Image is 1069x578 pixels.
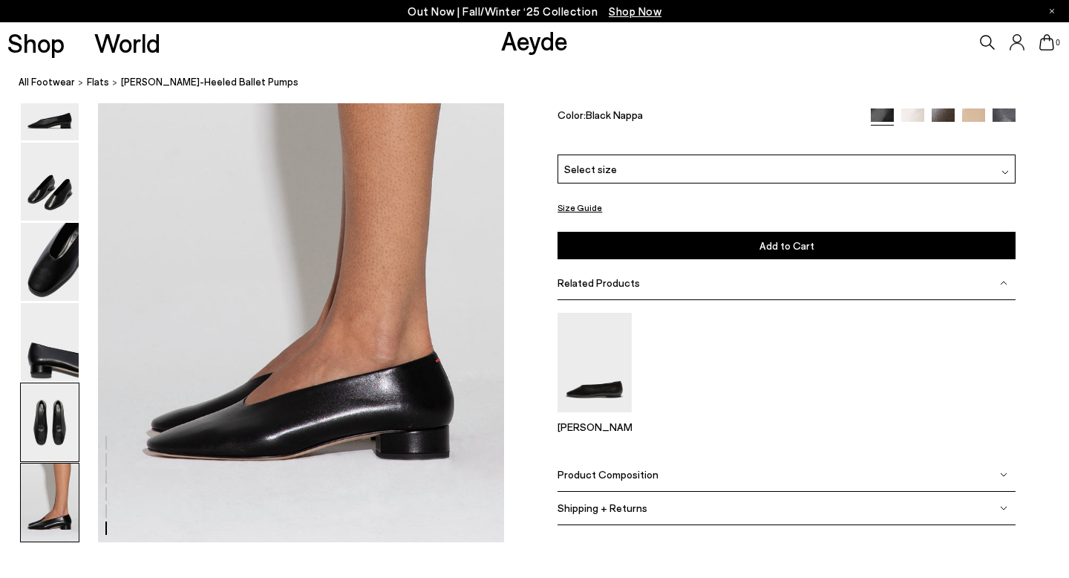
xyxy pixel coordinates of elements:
[1039,34,1054,51] a: 0
[19,74,75,90] a: All Footwear
[1054,39,1062,47] span: 0
[558,502,647,515] span: Shipping + Returns
[94,30,160,56] a: World
[19,62,1069,103] nav: breadcrumb
[21,223,79,301] img: Delia Low-Heeled Ballet Pumps - Image 3
[121,74,298,90] span: [PERSON_NAME]-Heeled Ballet Pumps
[609,4,661,18] span: Navigate to /collections/new-in
[558,314,632,412] img: Kirsten Ballet Flats
[558,420,632,433] p: [PERSON_NAME]
[1000,504,1007,512] img: svg%3E
[558,277,640,290] span: Related Products
[21,383,79,461] img: Delia Low-Heeled Ballet Pumps - Image 5
[408,2,661,21] p: Out Now | Fall/Winter ‘25 Collection
[87,74,109,90] a: flats
[87,76,109,88] span: flats
[564,162,617,178] span: Select size
[759,239,814,252] span: Add to Cart
[21,303,79,381] img: Delia Low-Heeled Ballet Pumps - Image 4
[21,143,79,221] img: Delia Low-Heeled Ballet Pumps - Image 2
[558,402,632,433] a: Kirsten Ballet Flats [PERSON_NAME]
[1000,279,1007,287] img: svg%3E
[558,108,856,126] div: Color:
[1000,471,1007,478] img: svg%3E
[7,30,65,56] a: Shop
[558,232,1016,259] button: Add to Cart
[501,25,568,56] a: Aeyde
[558,469,658,481] span: Product Composition
[586,108,643,121] span: Black Nappa
[1001,169,1009,176] img: svg%3E
[21,464,79,542] img: Delia Low-Heeled Ballet Pumps - Image 6
[558,199,602,218] button: Size Guide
